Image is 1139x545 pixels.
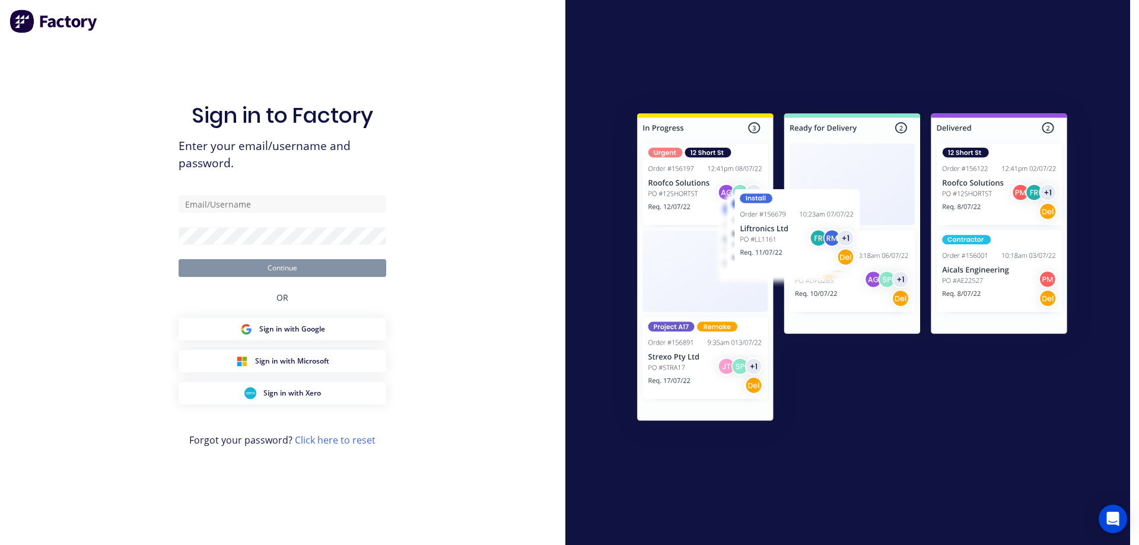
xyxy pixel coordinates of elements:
[611,90,1093,449] img: Sign in
[276,277,288,318] div: OR
[240,323,252,335] img: Google Sign in
[244,387,256,399] img: Xero Sign in
[179,138,386,172] span: Enter your email/username and password.
[236,355,248,367] img: Microsoft Sign in
[179,318,386,340] button: Google Sign inSign in with Google
[179,382,386,404] button: Xero Sign inSign in with Xero
[179,259,386,277] button: Continue
[179,195,386,213] input: Email/Username
[255,356,329,366] span: Sign in with Microsoft
[259,324,325,334] span: Sign in with Google
[1099,505,1127,533] div: Open Intercom Messenger
[295,434,376,447] a: Click here to reset
[263,388,321,399] span: Sign in with Xero
[179,350,386,372] button: Microsoft Sign inSign in with Microsoft
[9,9,98,33] img: Factory
[192,103,373,128] h1: Sign in to Factory
[189,433,376,447] span: Forgot your password?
